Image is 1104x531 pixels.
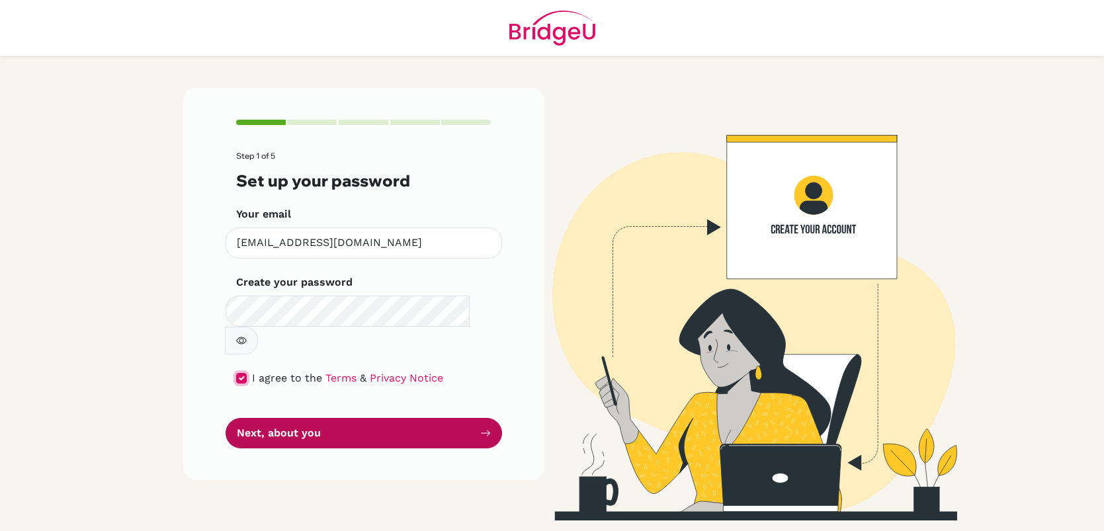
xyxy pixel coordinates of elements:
input: Insert your email* [226,227,502,259]
a: Terms [325,372,357,384]
span: & [360,372,366,384]
button: Next, about you [226,418,502,449]
a: Privacy Notice [370,372,443,384]
h3: Set up your password [236,171,491,190]
label: Your email [236,206,291,222]
span: Step 1 of 5 [236,151,275,161]
label: Create your password [236,274,353,290]
span: I agree to the [252,372,322,384]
